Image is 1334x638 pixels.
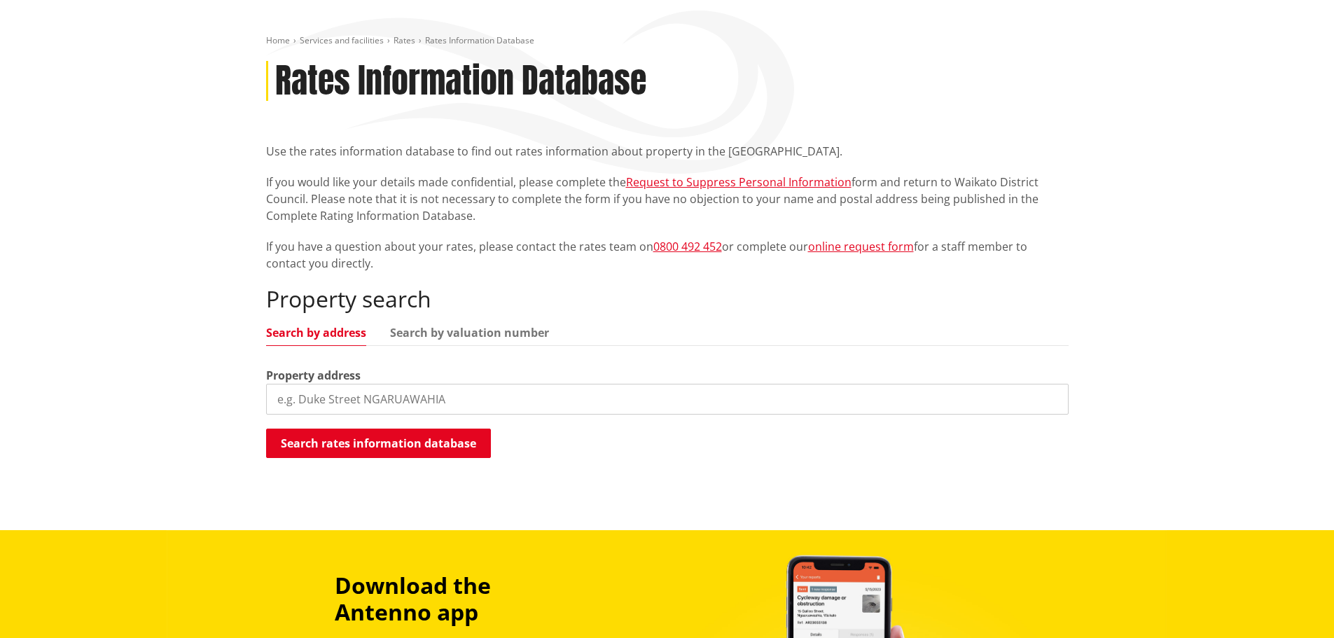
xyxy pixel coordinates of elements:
a: Services and facilities [300,34,384,46]
p: If you have a question about your rates, please contact the rates team on or complete our for a s... [266,238,1069,272]
input: e.g. Duke Street NGARUAWAHIA [266,384,1069,415]
a: 0800 492 452 [653,239,722,254]
a: online request form [808,239,914,254]
a: Search by valuation number [390,327,549,338]
h3: Download the Antenno app [335,572,588,626]
h1: Rates Information Database [275,61,646,102]
a: Rates [394,34,415,46]
button: Search rates information database [266,429,491,458]
p: Use the rates information database to find out rates information about property in the [GEOGRAPHI... [266,143,1069,160]
a: Home [266,34,290,46]
label: Property address [266,367,361,384]
iframe: Messenger Launcher [1270,579,1320,630]
span: Rates Information Database [425,34,534,46]
h2: Property search [266,286,1069,312]
a: Request to Suppress Personal Information [626,174,852,190]
nav: breadcrumb [266,35,1069,47]
a: Search by address [266,327,366,338]
p: If you would like your details made confidential, please complete the form and return to Waikato ... [266,174,1069,224]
